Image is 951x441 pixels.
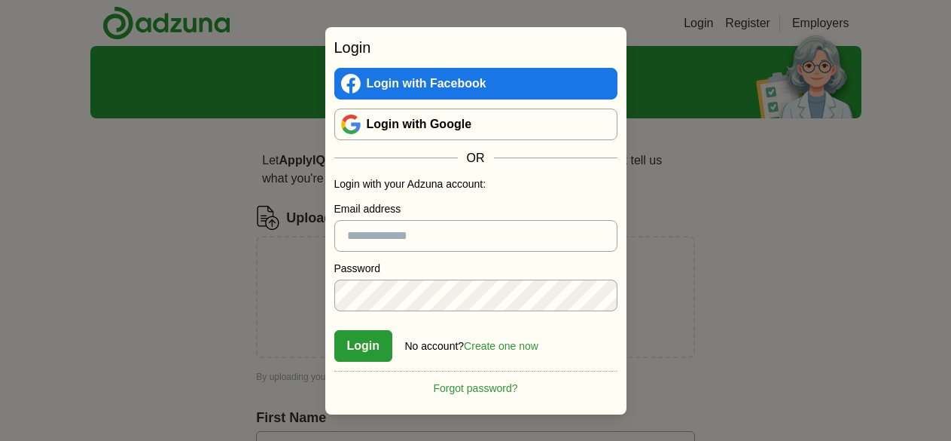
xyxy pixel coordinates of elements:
[334,261,617,277] label: Password
[464,340,538,352] a: Create one now
[458,149,494,167] span: OR
[334,201,617,217] label: Email address
[334,109,617,140] a: Login with Google
[334,176,617,192] p: Login with your Adzuna account:
[334,371,617,397] a: Forgot password?
[405,329,538,354] div: No account?
[334,36,617,59] h2: Login
[334,330,393,362] button: Login
[334,68,617,100] a: Login with Facebook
